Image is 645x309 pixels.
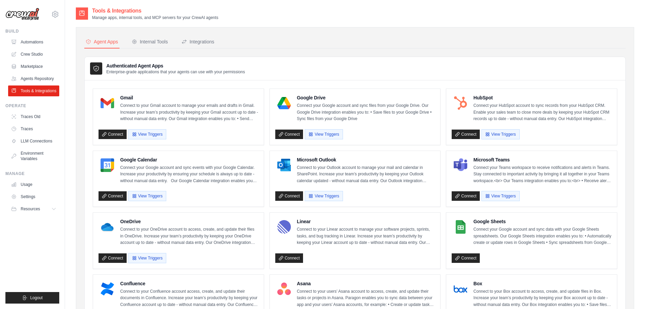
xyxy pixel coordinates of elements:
[8,111,59,122] a: Traces Old
[297,280,435,287] h4: Asana
[128,191,166,201] button: View Triggers
[30,295,43,301] span: Logout
[454,158,467,172] img: Microsoft Teams Logo
[452,191,480,201] a: Connect
[481,129,519,139] button: View Triggers
[101,158,114,172] img: Google Calendar Logo
[277,96,291,110] img: Google Drive Logo
[297,156,435,163] h4: Microsoft Outlook
[120,226,258,246] p: Connect to your OneDrive account to access, create, and update their files in OneDrive. Increase ...
[106,69,245,75] p: Enterprise-grade applications that your agents can use with your permissions
[8,73,59,84] a: Agents Repository
[132,38,168,45] div: Internal Tools
[120,280,258,287] h4: Confluence
[8,123,59,134] a: Traces
[473,280,611,287] h4: Box
[452,130,480,139] a: Connect
[101,282,114,296] img: Confluence Logo
[84,36,120,49] button: Agent Apps
[473,165,611,185] p: Connect your Teams workspace to receive notifications and alerts in Teams. Stay connected to impo...
[473,94,611,101] h4: HubSpot
[101,96,114,110] img: Gmail Logo
[275,253,303,263] a: Connect
[92,15,218,20] p: Manage apps, internal tools, and MCP servers for your CrewAI agents
[297,226,435,246] p: Connect to your Linear account to manage your software projects, sprints, tasks, and bug tracking...
[120,156,258,163] h4: Google Calendar
[128,129,166,139] button: View Triggers
[305,129,343,139] button: View Triggers
[454,96,467,110] img: HubSpot Logo
[277,282,291,296] img: Asana Logo
[5,8,39,21] img: Logo
[454,282,467,296] img: Box Logo
[8,136,59,147] a: LLM Connections
[473,218,611,225] h4: Google Sheets
[86,38,118,45] div: Agent Apps
[130,36,169,49] button: Internal Tools
[8,49,59,60] a: Crew Studio
[8,37,59,47] a: Automations
[181,38,214,45] div: Integrations
[305,191,343,201] button: View Triggers
[120,165,258,185] p: Connect your Google account and sync events with your Google Calendar. Increase your productivity...
[92,7,218,15] h2: Tools & Integrations
[297,94,435,101] h4: Google Drive
[5,103,59,109] div: Operate
[8,191,59,202] a: Settings
[101,220,114,234] img: OneDrive Logo
[473,156,611,163] h4: Microsoft Teams
[8,85,59,96] a: Tools & Integrations
[106,62,245,69] h3: Authenticated Agent Apps
[297,165,435,185] p: Connect to your Outlook account to manage your mail and calendar in SharePoint. Increase your tea...
[275,130,303,139] a: Connect
[5,171,59,176] div: Manage
[8,148,59,164] a: Environment Variables
[473,226,611,246] p: Connect your Google account and sync data with your Google Sheets spreadsheets. Our Google Sheets...
[5,292,59,304] button: Logout
[473,102,611,122] p: Connect your HubSpot account to sync records from your HubSpot CRM. Enable your sales team to clo...
[297,102,435,122] p: Connect your Google account and sync files from your Google Drive. Our Google Drive integration e...
[99,130,127,139] a: Connect
[8,204,59,214] button: Resources
[454,220,467,234] img: Google Sheets Logo
[180,36,216,49] button: Integrations
[21,206,40,212] span: Resources
[120,94,258,101] h4: Gmail
[120,102,258,122] p: Connect to your Gmail account to manage your emails and drafts in Gmail. Increase your team’s pro...
[120,218,258,225] h4: OneDrive
[128,253,166,263] button: View Triggers
[275,191,303,201] a: Connect
[8,61,59,72] a: Marketplace
[277,220,291,234] img: Linear Logo
[99,253,127,263] a: Connect
[8,179,59,190] a: Usage
[452,253,480,263] a: Connect
[120,288,258,308] p: Connect to your Confluence account access, create, and update their documents in Confluence. Incr...
[99,191,127,201] a: Connect
[297,218,435,225] h4: Linear
[277,158,291,172] img: Microsoft Outlook Logo
[481,191,519,201] button: View Triggers
[297,288,435,308] p: Connect to your users’ Asana account to access, create, and update their tasks or projects in Asa...
[5,28,59,34] div: Build
[473,288,611,308] p: Connect to your Box account to access, create, and update files in Box. Increase your team’s prod...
